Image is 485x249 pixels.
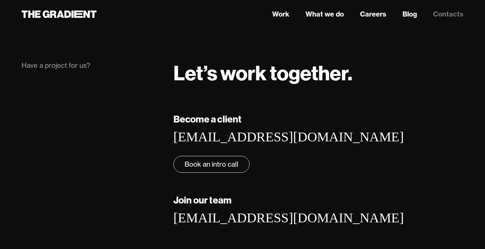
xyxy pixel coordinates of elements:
[305,9,344,19] a: What we do
[173,194,232,206] strong: Join our team
[360,9,386,19] a: Careers
[173,113,242,125] strong: Become a client
[173,210,404,225] a: [EMAIL_ADDRESS][DOMAIN_NAME]
[272,9,289,19] a: Work
[173,129,404,144] a: [EMAIL_ADDRESS][DOMAIN_NAME]‍
[22,61,160,70] div: Have a project for us?
[173,60,352,86] strong: Let’s work together.
[433,9,463,19] a: Contacts
[173,156,250,173] a: Book an intro call
[402,9,417,19] a: Blog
